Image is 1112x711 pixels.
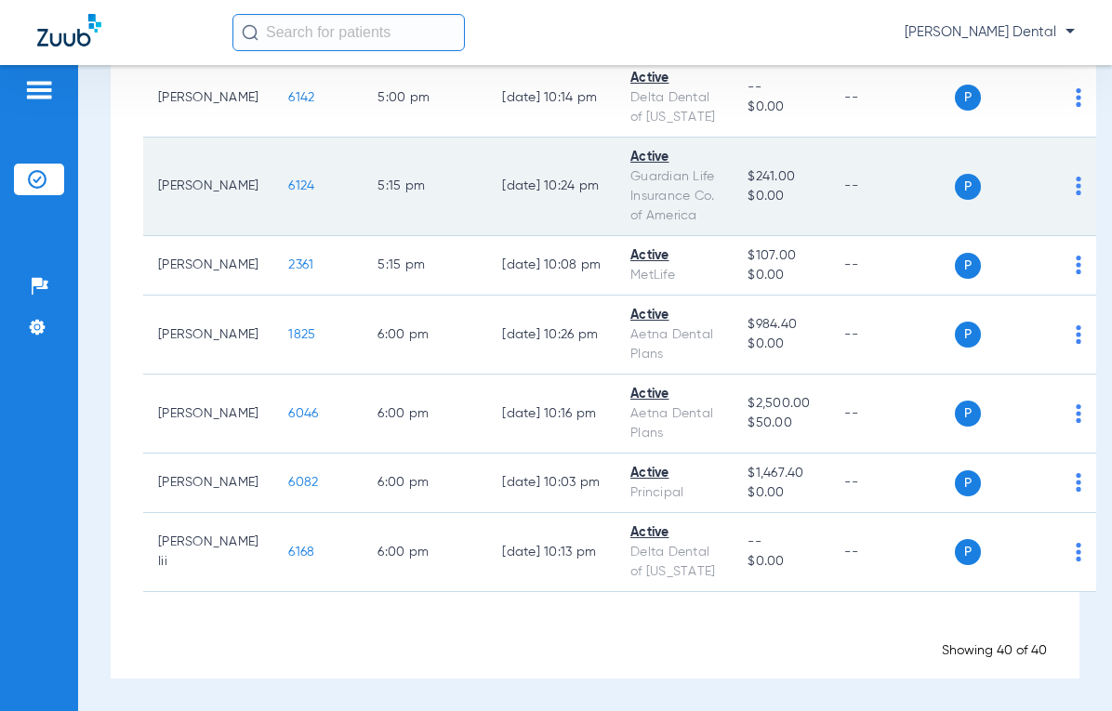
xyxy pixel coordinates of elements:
span: -- [748,533,814,552]
td: -- [829,59,955,138]
div: Active [630,148,718,167]
span: $241.00 [748,167,814,187]
img: group-dot-blue.svg [1076,473,1081,492]
div: Aetna Dental Plans [630,325,718,364]
div: Delta Dental of [US_STATE] [630,543,718,582]
span: 6082 [288,476,318,489]
td: -- [829,296,955,375]
td: 6:00 PM [363,296,487,375]
img: group-dot-blue.svg [1076,543,1081,561]
span: 6168 [288,546,314,559]
td: [PERSON_NAME] [143,375,273,454]
td: [DATE] 10:24 PM [487,138,616,236]
img: group-dot-blue.svg [1076,88,1081,107]
div: Guardian Life Insurance Co. of America [630,167,718,226]
td: [DATE] 10:26 PM [487,296,616,375]
img: hamburger-icon [24,79,54,101]
span: $2,500.00 [748,394,814,414]
td: 5:15 PM [363,236,487,296]
td: 5:15 PM [363,138,487,236]
span: P [955,85,981,111]
span: P [955,322,981,348]
span: P [955,253,981,279]
td: 6:00 PM [363,454,487,513]
iframe: Chat Widget [1019,622,1112,711]
div: MetLife [630,266,718,285]
input: Search for patients [232,14,465,51]
td: [PERSON_NAME] [143,236,273,296]
div: Principal [630,483,718,503]
td: -- [829,138,955,236]
img: group-dot-blue.svg [1076,256,1081,274]
div: Active [630,464,718,483]
span: $107.00 [748,246,814,266]
div: Active [630,385,718,404]
td: 6:00 PM [363,513,487,592]
td: 6:00 PM [363,375,487,454]
div: Active [630,246,718,266]
td: 5:00 PM [363,59,487,138]
span: -- [748,78,814,98]
span: $984.40 [748,315,814,335]
span: $0.00 [748,335,814,354]
span: $50.00 [748,414,814,433]
td: [PERSON_NAME] [143,454,273,513]
span: P [955,539,981,565]
span: 2361 [288,258,313,271]
td: -- [829,236,955,296]
td: [DATE] 10:16 PM [487,375,616,454]
div: Active [630,69,718,88]
span: Showing 40 of 40 [942,644,1047,657]
td: [DATE] 10:14 PM [487,59,616,138]
img: Zuub Logo [37,14,101,46]
span: $1,467.40 [748,464,814,483]
span: P [955,470,981,496]
img: Search Icon [242,24,258,41]
div: Delta Dental of [US_STATE] [630,88,718,127]
span: 1825 [288,328,315,341]
span: 6142 [288,91,314,104]
td: [PERSON_NAME] [143,296,273,375]
td: [PERSON_NAME] Iii [143,513,273,592]
span: 6046 [288,407,318,420]
span: P [955,401,981,427]
span: $0.00 [748,187,814,206]
span: 6124 [288,179,314,192]
td: [DATE] 10:08 PM [487,236,616,296]
td: [PERSON_NAME] [143,138,273,236]
div: Aetna Dental Plans [630,404,718,443]
div: Active [630,523,718,543]
img: group-dot-blue.svg [1076,177,1081,195]
img: group-dot-blue.svg [1076,325,1081,344]
td: -- [829,454,955,513]
td: [DATE] 10:13 PM [487,513,616,592]
div: Active [630,306,718,325]
span: $0.00 [748,266,814,285]
td: -- [829,513,955,592]
span: $0.00 [748,98,814,117]
td: [PERSON_NAME] [143,59,273,138]
span: P [955,174,981,200]
span: [PERSON_NAME] Dental [905,23,1075,42]
td: -- [829,375,955,454]
img: group-dot-blue.svg [1076,404,1081,423]
span: $0.00 [748,483,814,503]
td: [DATE] 10:03 PM [487,454,616,513]
span: $0.00 [748,552,814,572]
